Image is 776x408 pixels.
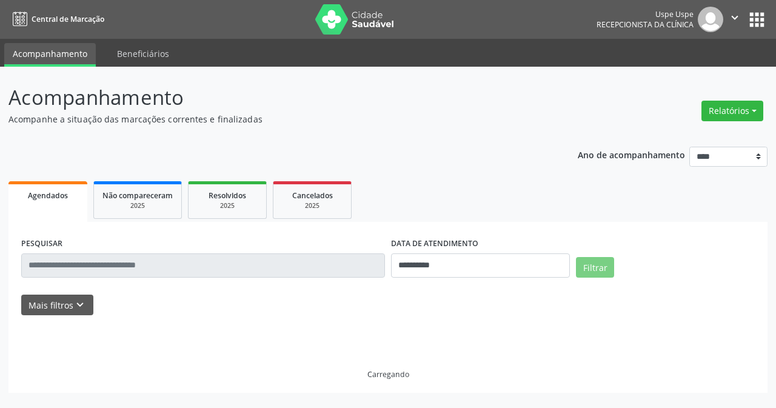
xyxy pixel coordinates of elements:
[576,257,614,278] button: Filtrar
[8,82,540,113] p: Acompanhamento
[597,9,694,19] div: Uspe Uspe
[367,369,409,380] div: Carregando
[73,298,87,312] i: keyboard_arrow_down
[102,201,173,210] div: 2025
[8,9,104,29] a: Central de Marcação
[282,201,343,210] div: 2025
[109,43,178,64] a: Beneficiários
[28,190,68,201] span: Agendados
[597,19,694,30] span: Recepcionista da clínica
[292,190,333,201] span: Cancelados
[8,113,540,125] p: Acompanhe a situação das marcações correntes e finalizadas
[728,11,741,24] i: 
[391,235,478,253] label: DATA DE ATENDIMENTO
[21,295,93,316] button: Mais filtroskeyboard_arrow_down
[32,14,104,24] span: Central de Marcação
[723,7,746,32] button: 
[197,201,258,210] div: 2025
[701,101,763,121] button: Relatórios
[746,9,768,30] button: apps
[4,43,96,67] a: Acompanhamento
[578,147,685,162] p: Ano de acompanhamento
[209,190,246,201] span: Resolvidos
[698,7,723,32] img: img
[102,190,173,201] span: Não compareceram
[21,235,62,253] label: PESQUISAR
